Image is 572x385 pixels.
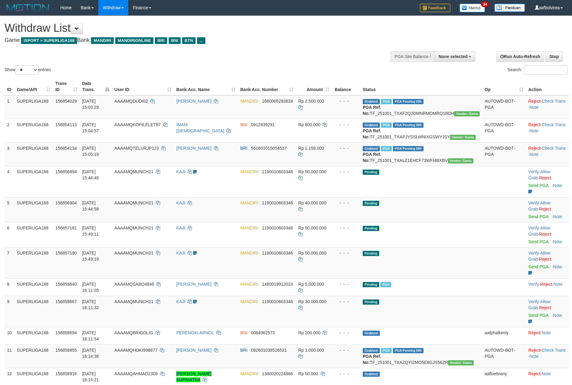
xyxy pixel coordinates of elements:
[448,158,474,163] span: Vendor URL: https://trx31.1velocity.biz
[481,2,489,7] span: 34
[526,142,569,166] td: · ·
[14,247,53,278] td: SUPERLIGA168
[528,299,539,304] a: Verify
[251,330,275,335] span: Copy 0084962573 to clipboard
[539,207,551,211] a: Reject
[82,169,99,180] span: [DATE] 15:44:48
[542,330,551,335] a: Note
[176,169,185,174] a: KAJI
[5,3,51,12] img: MOTION_logo.png
[55,226,77,230] span: 156857181
[114,251,153,255] span: AAAAMQMUNCH21
[393,146,424,151] span: PGA Pending
[526,296,569,327] td: · ·
[21,37,77,44] span: ISPORT > SUPERLIGA168
[528,348,541,353] a: Reject
[262,282,293,287] span: Copy 1480019912024 to clipboard
[262,169,293,174] span: Copy 1190010603346 to clipboard
[363,282,379,287] span: Pending
[542,99,566,104] a: Check Trans
[114,169,153,174] span: AAAAMQMUNCH21
[526,344,569,368] td: · ·
[55,122,77,127] span: 156854113
[539,305,551,310] a: Reject
[528,264,548,269] a: Send PGA
[528,371,541,376] a: Reject
[381,146,392,151] span: Marked by aafsengchandara
[5,166,14,197] td: 4
[55,146,77,151] span: 156854134
[5,197,14,222] td: 5
[114,348,157,353] span: AAAAMQHOKI998877
[240,99,258,104] span: MANDIRI
[176,371,211,382] a: [PERSON_NAME] SUPRIATNA
[334,145,358,151] div: - - -
[393,123,424,128] span: PGA Pending
[82,200,99,211] span: [DATE] 15:44:58
[528,200,550,211] span: ·
[5,142,14,166] td: 3
[298,299,326,304] span: Rp 30.000.000
[482,327,526,344] td: aafphalkimly
[240,226,258,230] span: MANDIRI
[240,299,258,304] span: MANDIRI
[460,4,485,12] img: Button%20Memo.svg
[528,299,550,310] span: ·
[82,282,99,293] span: [DATE] 16:11:05
[528,330,541,335] a: Reject
[528,251,550,262] span: ·
[528,226,550,237] span: ·
[553,264,562,269] a: Note
[298,251,326,255] span: Rp 50.000.000
[298,99,324,104] span: Rp 2.500.000
[115,37,153,44] span: MANDIRIONLINE
[298,226,326,230] span: Rp 50.000.000
[450,135,476,140] span: Vendor URL: https://trx31.1velocity.biz
[381,123,392,128] span: Marked by aafchhiseyha
[539,175,551,180] a: Reject
[5,22,375,34] h1: Withdraw List
[298,122,320,127] span: Rp 800.000
[528,169,550,180] span: ·
[528,200,550,211] a: Allow Grab
[528,122,541,127] a: Reject
[82,226,99,237] span: [DATE] 15:49:11
[240,122,248,127] span: BNI
[5,222,14,247] td: 6
[530,354,539,359] a: Note
[55,251,77,255] span: 156857190
[553,214,562,219] a: Note
[526,247,569,278] td: · ·
[363,152,381,163] b: PGA Ref. No:
[114,122,161,127] span: AAAAMQKOPILELET87
[80,78,112,95] th: Date Trans.: activate to sort column descending
[334,330,358,336] div: - - -
[528,239,548,244] a: Send PGA
[334,281,358,287] div: - - -
[15,65,38,75] select: Showentries
[528,169,539,174] a: Verify
[539,232,551,237] a: Reject
[554,282,563,287] a: Note
[238,78,296,95] th: Bank Acc. Number: activate to sort column ascending
[391,51,435,62] div: PGA Site Balance /
[482,142,526,166] td: AUTOWD-BOT-PGA
[363,170,379,175] span: Pending
[14,166,53,197] td: SUPERLIGA168
[14,222,53,247] td: SUPERLIGA168
[240,330,248,335] span: BNI
[334,371,358,377] div: - - -
[82,371,99,382] span: [DATE] 16:15:21
[482,78,526,95] th: Op: activate to sort column ascending
[530,105,539,110] a: Note
[240,282,258,287] span: MANDIRI
[14,142,53,166] td: SUPERLIGA168
[114,200,153,205] span: AAAAMQMUNCH21
[363,348,380,353] span: Grabbed
[528,99,541,104] a: Reject
[526,95,569,119] td: · ·
[530,152,539,157] a: Note
[55,169,77,174] span: 156856894
[174,78,238,95] th: Bank Acc. Name: activate to sort column ascending
[240,371,258,376] span: MANDIRI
